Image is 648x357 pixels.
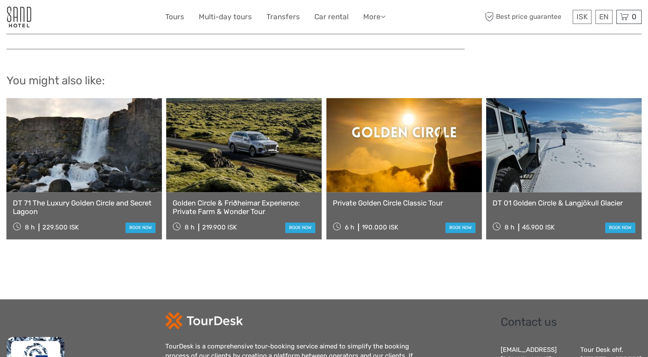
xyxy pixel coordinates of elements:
[522,223,555,231] div: 45.900 ISK
[6,6,31,27] img: 186-9edf1c15-b972-4976-af38-d04df2434085_logo_small.jpg
[333,199,475,207] a: Private Golden Circle Classic Tour
[595,10,612,24] div: EN
[285,223,315,232] a: book now
[42,223,79,231] div: 229.500 ISK
[13,199,155,216] a: DT 71 The Luxury Golden Circle and Secret Lagoon
[576,12,588,21] span: ISK
[501,315,642,329] h2: Contact us
[202,223,237,231] div: 219.900 ISK
[505,223,514,231] span: 8 h
[99,13,109,24] button: Open LiveChat chat widget
[630,12,638,21] span: 0
[605,223,635,232] a: book now
[266,11,300,23] a: Transfers
[199,11,252,23] a: Multi-day tours
[12,15,97,22] p: We're away right now. Please check back later!
[362,223,398,231] div: 190.000 ISK
[173,199,315,216] a: Golden Circle & Friðheimar Experience: Private Farm & Wonder Tour
[165,312,243,329] img: td-logo-white.png
[483,10,570,24] span: Best price guarantee
[165,11,184,23] a: Tours
[185,223,194,231] span: 8 h
[345,223,354,231] span: 6 h
[6,74,642,88] h2: You might also like:
[445,223,475,232] a: book now
[25,223,35,231] span: 8 h
[125,223,155,232] a: book now
[314,11,349,23] a: Car rental
[363,11,385,23] a: More
[493,199,635,207] a: DT 01 Golden Circle & Langjökull Glacier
